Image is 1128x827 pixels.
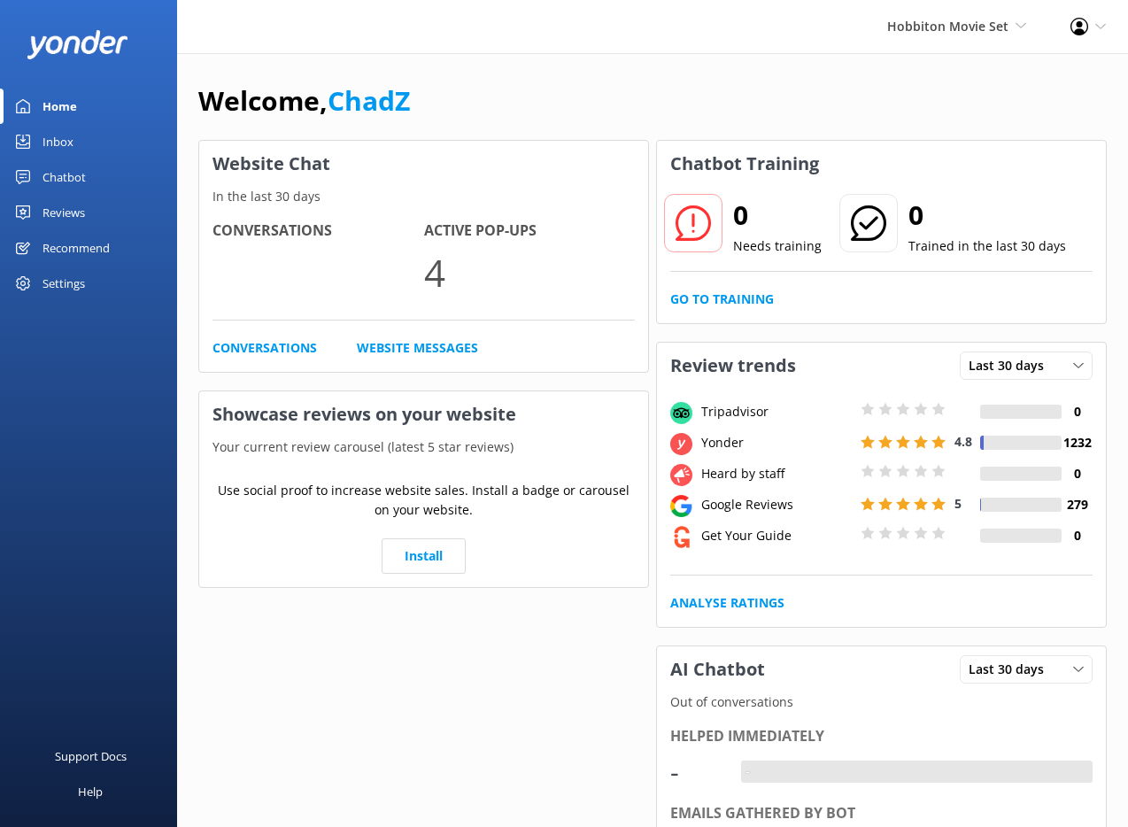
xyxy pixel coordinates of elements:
[908,194,1066,236] h2: 0
[741,761,754,784] div: -
[212,481,635,521] p: Use social proof to increase website sales. Install a badge or carousel on your website.
[382,538,466,574] a: Install
[697,402,856,421] div: Tripadvisor
[212,338,317,358] a: Conversations
[199,391,648,437] h3: Showcase reviews on your website
[670,802,1093,825] div: Emails gathered by bot
[212,220,424,243] h4: Conversations
[657,343,809,389] h3: Review trends
[27,30,128,59] img: yonder-white-logo.png
[1062,433,1093,452] h4: 1232
[42,159,86,195] div: Chatbot
[198,80,410,122] h1: Welcome,
[1062,402,1093,421] h4: 0
[657,646,778,692] h3: AI Chatbot
[42,230,110,266] div: Recommend
[42,195,85,230] div: Reviews
[697,464,856,483] div: Heard by staff
[697,495,856,514] div: Google Reviews
[670,593,784,613] a: Analyse Ratings
[1062,464,1093,483] h4: 0
[697,526,856,545] div: Get Your Guide
[670,751,723,793] div: -
[42,124,73,159] div: Inbox
[424,220,636,243] h4: Active Pop-ups
[55,738,127,774] div: Support Docs
[887,18,1008,35] span: Hobbiton Movie Set
[670,290,774,309] a: Go to Training
[357,338,478,358] a: Website Messages
[1062,495,1093,514] h4: 279
[199,187,648,206] p: In the last 30 days
[954,433,972,450] span: 4.8
[42,89,77,124] div: Home
[670,725,1093,748] div: Helped immediately
[657,141,832,187] h3: Chatbot Training
[697,433,856,452] div: Yonder
[42,266,85,301] div: Settings
[969,356,1055,375] span: Last 30 days
[78,774,103,809] div: Help
[199,141,648,187] h3: Website Chat
[969,660,1055,679] span: Last 30 days
[424,243,636,302] p: 4
[657,692,1106,712] p: Out of conversations
[954,495,962,512] span: 5
[733,194,822,236] h2: 0
[328,82,410,119] a: ChadZ
[733,236,822,256] p: Needs training
[1062,526,1093,545] h4: 0
[199,437,648,457] p: Your current review carousel (latest 5 star reviews)
[908,236,1066,256] p: Trained in the last 30 days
